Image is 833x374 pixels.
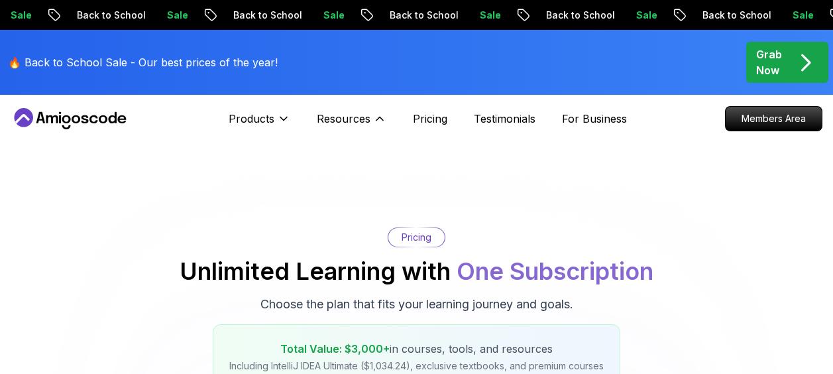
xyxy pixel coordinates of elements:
a: For Business [562,111,627,127]
a: Testimonials [474,111,535,127]
p: in courses, tools, and resources [229,341,604,357]
p: Sale [135,9,178,22]
p: Pricing [402,231,431,244]
p: Products [229,111,274,127]
button: Products [229,111,290,137]
p: Back to School [45,9,135,22]
p: Sale [761,9,803,22]
p: Choose the plan that fits your learning journey and goals. [260,295,573,314]
a: Pricing [413,111,447,127]
p: Back to School [514,9,604,22]
p: Back to School [201,9,292,22]
p: Resources [317,111,370,127]
p: 🔥 Back to School Sale - Our best prices of the year! [8,54,278,70]
p: Back to School [671,9,761,22]
p: Including IntelliJ IDEA Ultimate ($1,034.24), exclusive textbooks, and premium courses [229,359,604,373]
p: Sale [448,9,490,22]
p: Back to School [358,9,448,22]
p: Members Area [726,107,822,131]
p: Sale [292,9,334,22]
a: Members Area [725,106,822,131]
span: Total Value: $3,000+ [280,342,390,355]
p: Grab Now [756,46,782,78]
button: Resources [317,111,386,137]
p: Sale [604,9,647,22]
span: One Subscription [457,257,653,286]
h2: Unlimited Learning with [180,258,653,284]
